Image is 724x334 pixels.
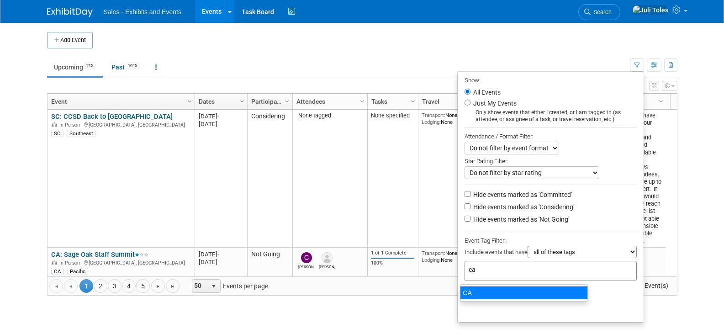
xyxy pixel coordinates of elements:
[371,260,414,266] div: 100%
[465,131,637,142] div: Attendance / Format Filter:
[657,98,665,105] span: Column Settings
[409,98,417,105] span: Column Settings
[282,94,292,107] a: Column Settings
[199,94,241,109] a: Dates
[166,279,180,293] a: Go to the last page
[51,130,63,137] div: SC
[301,252,312,263] img: Christine Lurz
[465,235,637,246] div: Event Tag Filter:
[471,190,572,199] label: Hide events marked as 'Committed'
[67,130,96,137] div: Southeast
[465,154,637,166] div: Star Rating Filter:
[465,246,637,261] div: Include events that have
[656,94,666,107] a: Column Settings
[192,280,208,292] span: 50
[199,120,243,128] div: [DATE]
[59,260,83,266] span: In-Person
[357,94,367,107] a: Column Settings
[296,94,361,109] a: Attendees
[51,268,64,275] div: CA
[67,283,74,290] span: Go to the previous page
[422,257,441,263] span: Lodging:
[51,250,148,259] a: CA: Sage Oak Staff Summit
[169,283,176,290] span: Go to the last page
[471,99,517,108] label: Just My Events
[47,8,93,17] img: ExhibitDay
[64,279,78,293] a: Go to the previous page
[51,121,190,128] div: [GEOGRAPHIC_DATA], [GEOGRAPHIC_DATA]
[217,113,219,120] span: -
[422,112,477,125] div: None None
[151,279,165,293] a: Go to the next page
[108,279,122,293] a: 3
[52,122,57,127] img: In-Person Event
[217,251,219,258] span: -
[408,94,418,107] a: Column Settings
[298,263,314,269] div: Christine Lurz
[471,215,569,224] label: Hide events marked as 'Not Going'
[104,8,181,16] span: Sales - Exhibits and Events
[180,279,277,293] span: Events per page
[371,94,412,109] a: Tasks
[422,250,477,263] div: None None
[185,94,195,107] a: Column Settings
[210,283,217,290] span: select
[199,258,243,266] div: [DATE]
[469,265,597,274] input: Type tag and hit enter
[125,63,140,69] span: 1045
[94,279,107,293] a: 2
[105,58,147,76] a: Past1045
[283,98,291,105] span: Column Settings
[186,98,193,105] span: Column Settings
[47,32,93,48] button: Add Event
[51,259,190,266] div: [GEOGRAPHIC_DATA], [GEOGRAPHIC_DATA]
[471,202,574,212] label: Hide events marked as 'Considering'
[251,94,286,109] a: Participation
[51,112,173,121] a: SC: CCSD Back to [GEOGRAPHIC_DATA]
[471,89,501,95] label: All Events
[79,279,93,293] span: 1
[465,109,637,123] div: Only show events that either I created, or I am tagged in (as attendee, or assignee of a task, or...
[578,4,620,20] a: Search
[122,279,136,293] a: 4
[319,263,335,269] div: Alicia Weeks
[247,110,292,248] td: Considering
[67,268,88,275] div: Pacific
[199,112,243,120] div: [DATE]
[422,112,445,118] span: Transport:
[51,94,189,109] a: Event
[49,279,63,293] a: Go to the first page
[632,5,669,15] img: Juli Toles
[422,119,441,125] span: Lodging:
[247,248,292,279] td: Not Going
[59,122,83,128] span: In-Person
[84,63,96,69] span: 215
[460,286,588,299] div: CA
[322,252,333,263] img: Alicia Weeks
[53,283,60,290] span: Go to the first page
[238,98,246,105] span: Column Settings
[52,260,57,265] img: In-Person Event
[154,283,162,290] span: Go to the next page
[136,279,150,293] a: 5
[199,250,243,258] div: [DATE]
[359,98,366,105] span: Column Settings
[422,94,475,109] a: Travel
[47,58,103,76] a: Upcoming215
[296,112,364,119] div: None tagged
[371,112,414,119] div: None specified
[371,250,414,256] div: 1 of 1 Complete
[591,9,612,16] span: Search
[422,250,445,256] span: Transport:
[465,74,637,85] div: Show:
[237,94,247,107] a: Column Settings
